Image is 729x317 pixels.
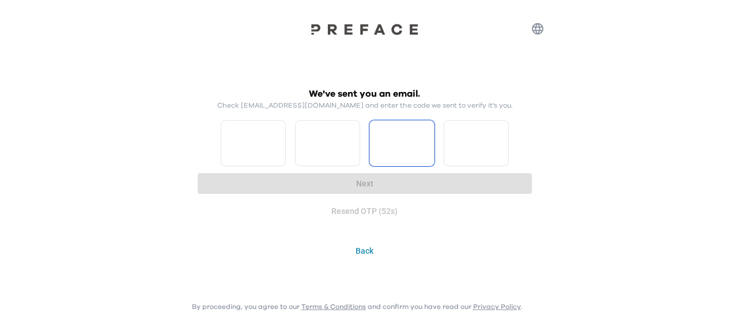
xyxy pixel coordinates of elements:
[301,303,366,310] a: Terms & Conditions
[309,87,420,101] h2: We've sent you an email.
[221,120,286,166] input: Please enter OTP character 1
[444,120,509,166] input: Please enter OTP character 4
[473,303,521,310] a: Privacy Policy
[307,23,422,35] img: Preface Logo
[369,120,435,166] input: Please enter OTP character 3
[192,240,538,262] button: Back
[217,101,512,110] p: Check [EMAIL_ADDRESS][DOMAIN_NAME] and enter the code we sent to verify it's you.
[192,302,523,311] p: By proceeding, you agree to our and confirm you have read our .
[295,120,360,166] input: Please enter OTP character 2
